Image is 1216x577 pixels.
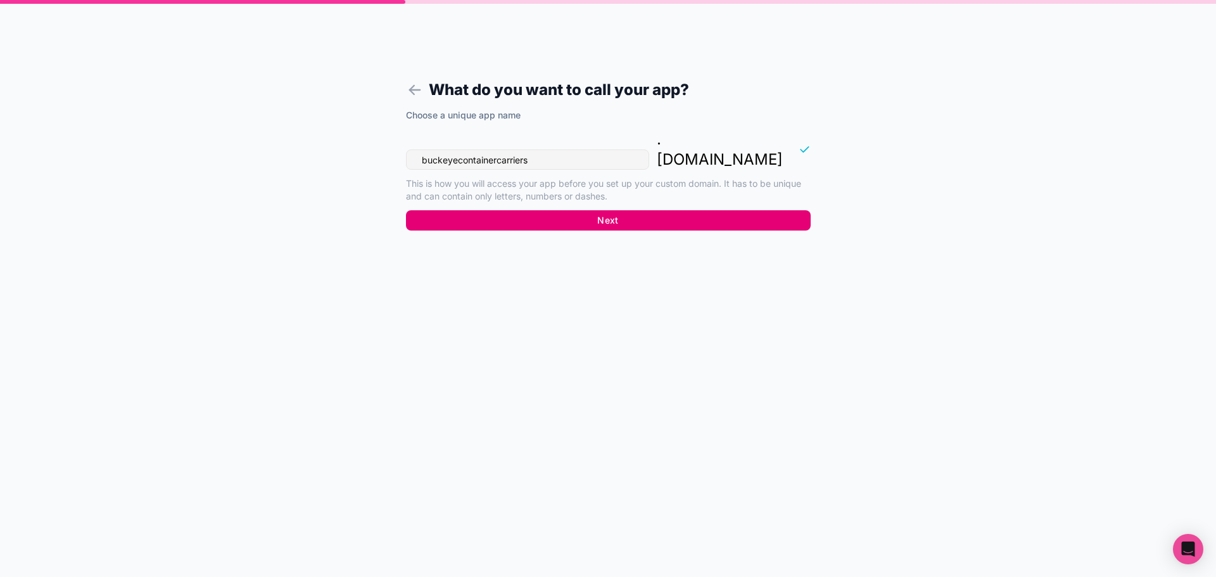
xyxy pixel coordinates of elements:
[406,177,811,203] p: This is how you will access your app before you set up your custom domain. It has to be unique an...
[657,129,783,170] p: . [DOMAIN_NAME]
[406,79,811,101] h1: What do you want to call your app?
[406,109,521,122] label: Choose a unique app name
[406,149,649,170] input: buckeyecontainercarriers
[1173,534,1203,564] div: Open Intercom Messenger
[406,210,811,231] button: Next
